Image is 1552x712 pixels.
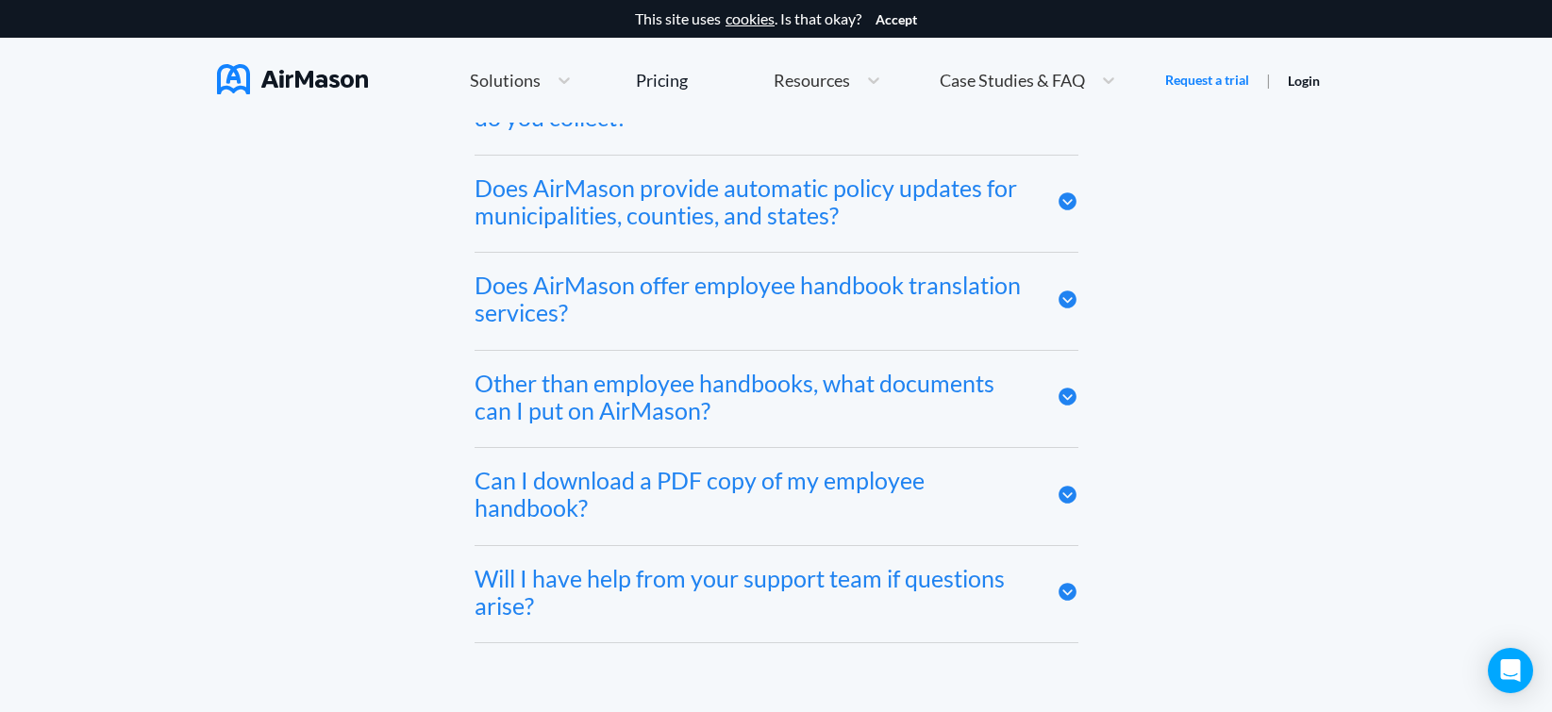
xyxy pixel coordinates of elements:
a: Request a trial [1165,71,1249,90]
div: Will I have help from your support team if questions arise? [475,565,1028,620]
span: | [1266,71,1271,89]
span: Resources [774,72,850,89]
div: What other employee handbook analytics and data do you collect? [475,76,1028,131]
span: Case Studies & FAQ [940,72,1085,89]
div: Pricing [636,72,688,89]
a: Pricing [636,63,688,97]
img: AirMason Logo [217,63,368,93]
a: cookies [726,10,775,27]
div: Other than employee handbooks, what documents can I put on AirMason? [475,370,1028,424]
button: Accept cookies [876,12,917,27]
span: Solutions [470,72,541,89]
div: Does AirMason provide automatic policy updates for municipalities, counties, and states? [475,174,1028,229]
div: Does AirMason offer employee handbook translation services? [475,272,1028,326]
div: Can I download a PDF copy of my employee handbook? [475,467,1028,522]
a: Login [1288,73,1320,89]
div: Open Intercom Messenger [1488,648,1533,693]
